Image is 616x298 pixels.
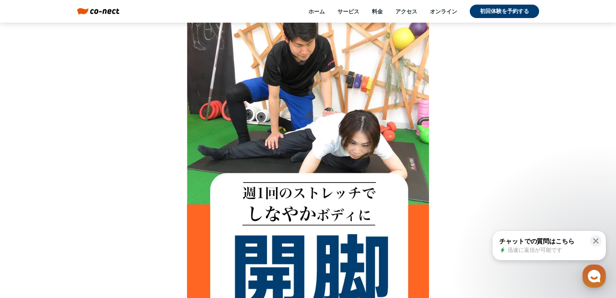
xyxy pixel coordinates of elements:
a: サービス [337,8,359,15]
a: オンライン [430,8,457,15]
a: 料金 [372,8,383,15]
a: アクセス [395,8,417,15]
a: ホーム [308,8,325,15]
a: 初回体験を予約する [470,5,539,18]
